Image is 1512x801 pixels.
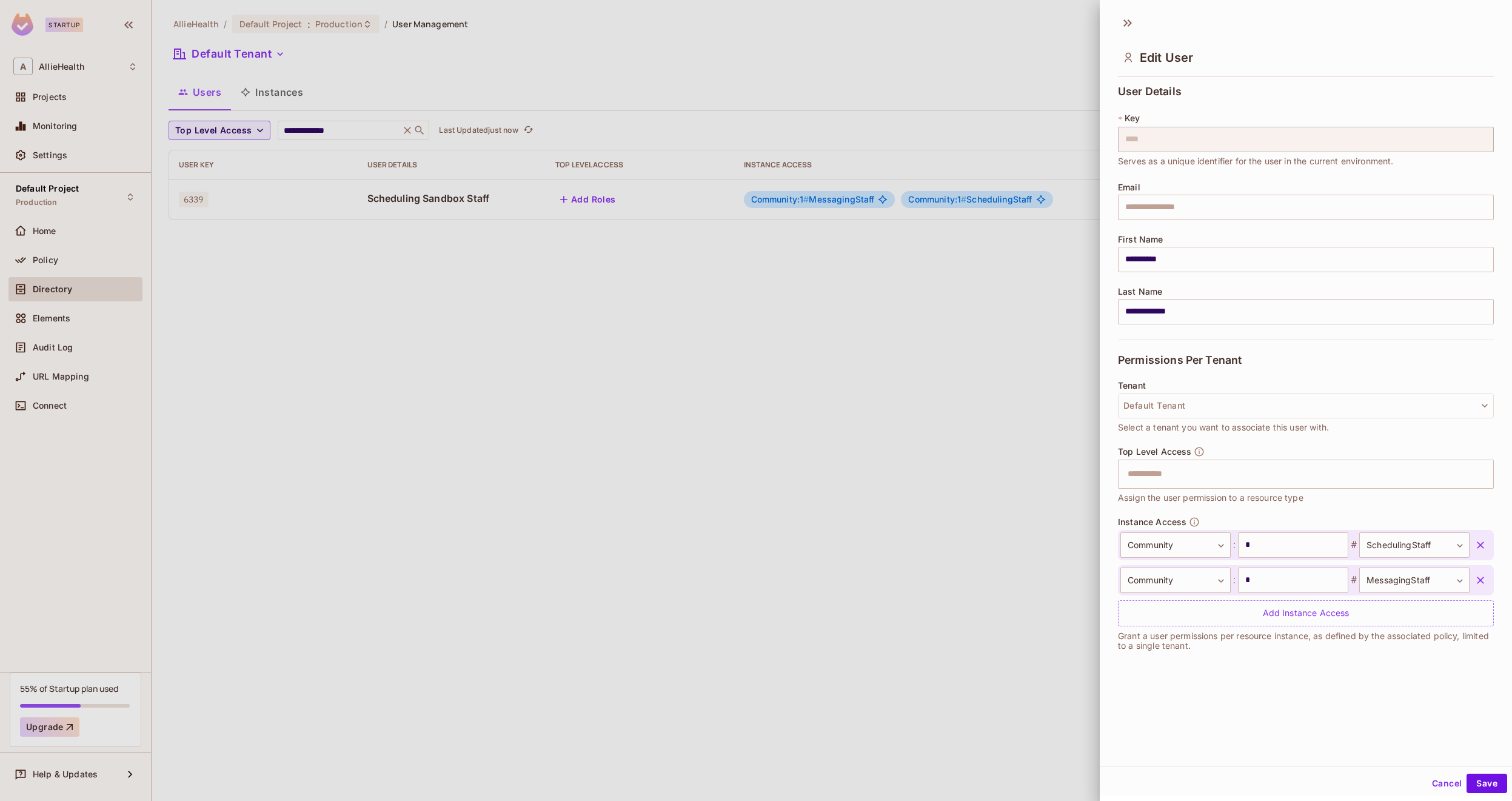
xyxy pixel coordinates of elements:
[1118,491,1303,504] span: Assign the user permission to a resource type
[1118,235,1163,244] span: First Name
[1125,113,1140,123] span: Key
[1118,393,1494,418] button: Default Tenant
[1359,532,1470,558] div: SchedulingStaff
[1118,447,1191,457] span: Top Level Access
[1487,472,1490,475] button: Open
[1118,354,1242,366] span: Permissions Per Tenant
[1118,600,1494,626] div: Add Instance Access
[1120,568,1231,593] div: Community
[1120,532,1231,558] div: Community
[1118,287,1162,297] span: Last Name
[1118,183,1140,192] span: Email
[1118,631,1494,651] p: Grant a user permissions per resource instance, as defined by the associated policy, limited to a...
[1140,50,1193,65] span: Edit User
[1118,85,1182,98] span: User Details
[1231,538,1238,552] span: :
[1359,568,1470,593] div: MessagingStaff
[1118,381,1146,390] span: Tenant
[1118,517,1186,527] span: Instance Access
[1427,774,1467,793] button: Cancel
[1467,774,1507,793] button: Save
[1118,421,1329,434] span: Select a tenant you want to associate this user with.
[1231,573,1238,588] span: :
[1348,573,1359,588] span: #
[1348,538,1359,552] span: #
[1118,155,1394,168] span: Serves as a unique identifier for the user in the current environment.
